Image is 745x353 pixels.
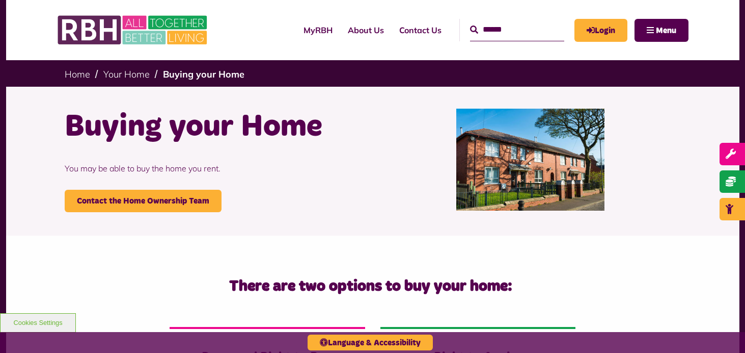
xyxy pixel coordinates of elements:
a: About Us [340,16,392,44]
a: MyRBH [296,16,340,44]
strong: There are two options to buy your home: [229,279,512,294]
a: Contact Us [392,16,449,44]
iframe: Netcall Web Assistant for live chat [699,307,745,353]
span: Menu [656,27,676,35]
a: Contact the Home Ownership Team [65,190,222,212]
img: RBH [57,10,210,50]
h1: Buying your Home [65,107,365,147]
img: Belton Avenue [456,109,605,211]
button: Language & Accessibility [308,335,433,350]
button: Navigation [634,19,688,42]
a: Your Home [103,68,150,80]
a: Buying your Home [163,68,244,80]
p: You may be able to buy the home you rent. [65,147,365,190]
a: MyRBH [574,19,627,42]
a: Home [65,68,90,80]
